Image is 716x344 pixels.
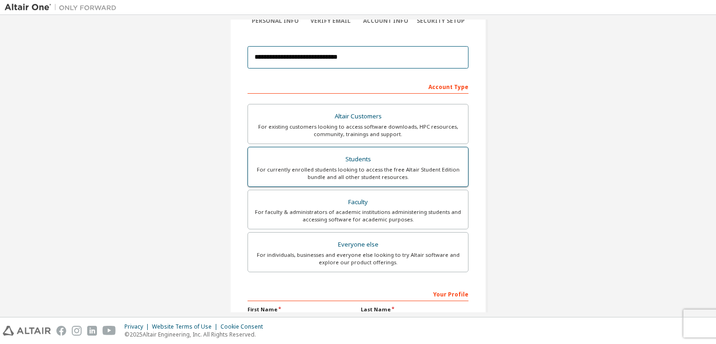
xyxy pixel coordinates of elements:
[103,326,116,336] img: youtube.svg
[254,123,462,138] div: For existing customers looking to access software downloads, HPC resources, community, trainings ...
[248,17,303,25] div: Personal Info
[152,323,220,330] div: Website Terms of Use
[254,251,462,266] div: For individuals, businesses and everyone else looking to try Altair software and explore our prod...
[72,326,82,336] img: instagram.svg
[87,326,97,336] img: linkedin.svg
[413,17,469,25] div: Security Setup
[254,208,462,223] div: For faculty & administrators of academic institutions administering students and accessing softwa...
[254,166,462,181] div: For currently enrolled students looking to access the free Altair Student Edition bundle and all ...
[248,286,468,301] div: Your Profile
[3,326,51,336] img: altair_logo.svg
[248,79,468,94] div: Account Type
[358,17,413,25] div: Account Info
[248,306,355,313] label: First Name
[361,306,468,313] label: Last Name
[56,326,66,336] img: facebook.svg
[254,110,462,123] div: Altair Customers
[303,17,358,25] div: Verify Email
[124,323,152,330] div: Privacy
[254,238,462,251] div: Everyone else
[5,3,121,12] img: Altair One
[124,330,268,338] p: © 2025 Altair Engineering, Inc. All Rights Reserved.
[220,323,268,330] div: Cookie Consent
[254,153,462,166] div: Students
[254,196,462,209] div: Faculty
